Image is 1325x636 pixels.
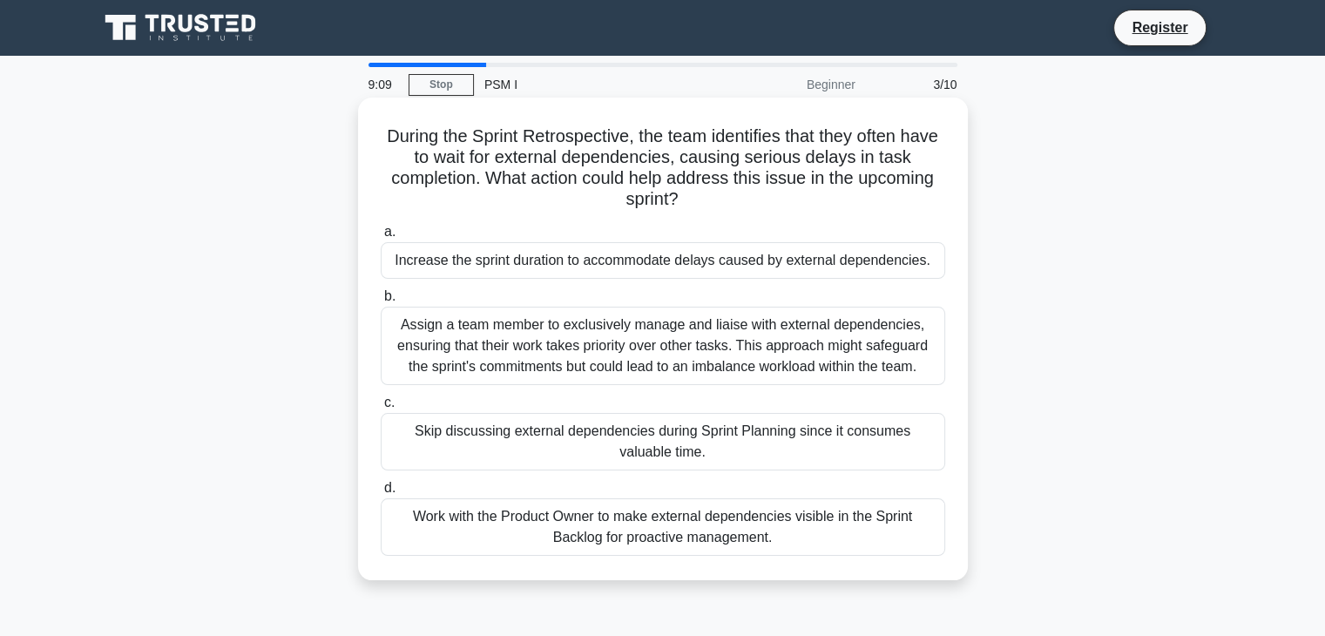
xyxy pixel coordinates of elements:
div: Increase the sprint duration to accommodate delays caused by external dependencies. [381,242,945,279]
h5: During the Sprint Retrospective, the team identifies that they often have to wait for external de... [379,125,947,211]
a: Register [1121,17,1198,38]
div: Skip discussing external dependencies during Sprint Planning since it consumes valuable time. [381,413,945,470]
span: a. [384,224,395,239]
div: Beginner [713,67,866,102]
a: Stop [409,74,474,96]
div: 3/10 [866,67,968,102]
div: 9:09 [358,67,409,102]
div: Work with the Product Owner to make external dependencies visible in the Sprint Backlog for proac... [381,498,945,556]
div: PSM I [474,67,713,102]
div: Assign a team member to exclusively manage and liaise with external dependencies, ensuring that t... [381,307,945,385]
span: c. [384,395,395,409]
span: d. [384,480,395,495]
span: b. [384,288,395,303]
